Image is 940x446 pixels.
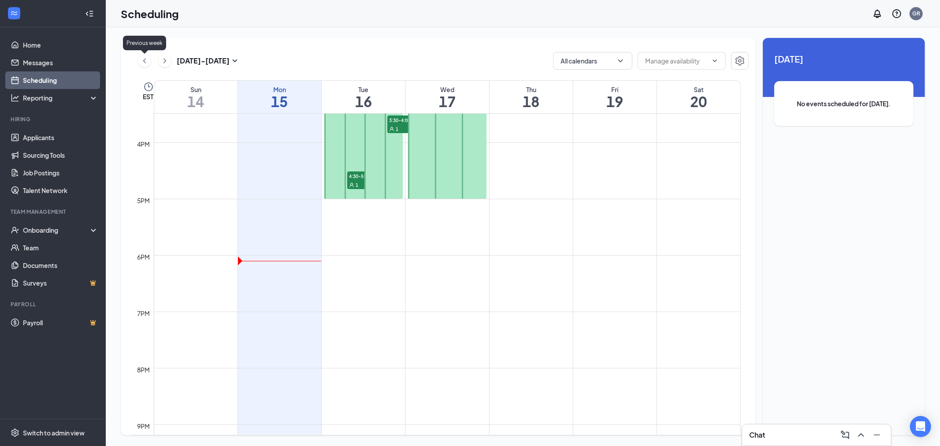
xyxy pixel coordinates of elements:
a: Messages [23,54,98,71]
button: ChevronRight [158,54,171,67]
h1: Scheduling [121,6,179,21]
h1: 20 [657,94,740,109]
a: Applicants [23,129,98,146]
span: No events scheduled for [DATE]. [792,99,896,108]
svg: ChevronRight [160,56,169,66]
div: Payroll [11,301,97,308]
svg: WorkstreamLogo [10,9,19,18]
a: September 18, 2025 [490,81,573,113]
svg: Settings [735,56,745,66]
div: Sat [657,85,740,94]
div: 7pm [136,308,152,318]
a: Job Postings [23,164,98,182]
button: Minimize [870,428,884,442]
svg: QuestionInfo [892,8,902,19]
a: September 14, 2025 [154,81,238,113]
a: Documents [23,256,98,274]
div: Onboarding [23,226,91,234]
a: September 19, 2025 [573,81,657,113]
a: September 15, 2025 [238,81,321,113]
h1: 15 [238,94,321,109]
div: Team Management [11,208,97,216]
span: 1 [396,126,398,132]
h1: 18 [490,94,573,109]
a: September 17, 2025 [405,81,489,113]
a: Talent Network [23,182,98,199]
button: All calendarsChevronDown [553,52,632,70]
a: September 20, 2025 [657,81,740,113]
button: Settings [731,52,749,70]
span: 1 [356,182,358,188]
div: Mon [238,85,321,94]
a: September 16, 2025 [322,81,405,113]
input: Manage availability [645,56,708,66]
a: Home [23,36,98,54]
div: 5pm [136,196,152,205]
span: EST [143,92,154,101]
div: 6pm [136,252,152,262]
div: Previous week [123,36,166,50]
h1: 14 [154,94,238,109]
a: SurveysCrown [23,274,98,292]
svg: ChevronDown [616,56,625,65]
div: GR [912,10,920,17]
svg: User [389,126,394,132]
a: Scheduling [23,71,98,89]
svg: SmallChevronDown [230,56,240,66]
svg: ChevronUp [856,430,866,440]
h1: 19 [573,94,657,109]
h1: 17 [405,94,489,109]
div: 8pm [136,365,152,375]
svg: Settings [11,428,19,437]
h3: Chat [749,430,765,440]
div: Sun [154,85,238,94]
div: Hiring [11,115,97,123]
div: Tue [322,85,405,94]
svg: Collapse [85,9,94,18]
button: ComposeMessage [838,428,852,442]
span: [DATE] [774,52,914,66]
div: Open Intercom Messenger [910,416,931,437]
div: Reporting [23,93,99,102]
a: Sourcing Tools [23,146,98,164]
div: Switch to admin view [23,428,85,437]
span: 4:30-5:00 PM [347,171,391,180]
h3: [DATE] - [DATE] [177,56,230,66]
svg: User [349,182,354,188]
svg: ComposeMessage [840,430,851,440]
div: Fri [573,85,657,94]
div: 4pm [136,139,152,149]
svg: ChevronLeft [140,56,149,66]
svg: UserCheck [11,226,19,234]
div: 9pm [136,421,152,431]
svg: Notifications [872,8,883,19]
button: ChevronLeft [138,54,151,67]
div: Thu [490,85,573,94]
button: ChevronUp [854,428,868,442]
svg: Analysis [11,93,19,102]
span: 3:30-4:00 PM [387,115,431,124]
div: Wed [405,85,489,94]
svg: Clock [143,82,154,92]
svg: Minimize [872,430,882,440]
svg: ChevronDown [711,57,718,64]
a: PayrollCrown [23,314,98,331]
h1: 16 [322,94,405,109]
a: Team [23,239,98,256]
